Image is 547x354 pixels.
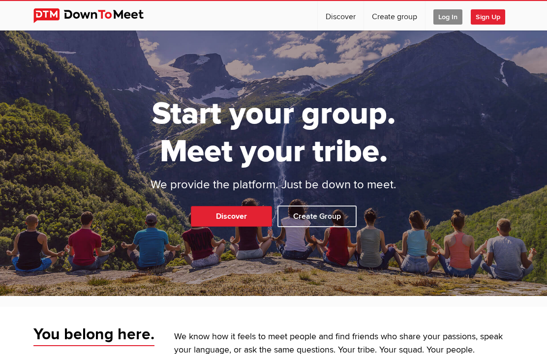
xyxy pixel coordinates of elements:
[318,1,364,30] a: Discover
[471,1,513,30] a: Sign Up
[425,1,470,30] a: Log In
[433,9,462,25] span: Log In
[277,206,357,227] a: Create Group
[33,8,159,23] img: DownToMeet
[364,1,425,30] a: Create group
[471,9,505,25] span: Sign Up
[33,324,154,346] span: You belong here.
[191,206,272,227] a: Discover
[114,95,433,171] h1: Start your group. Meet your tribe.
